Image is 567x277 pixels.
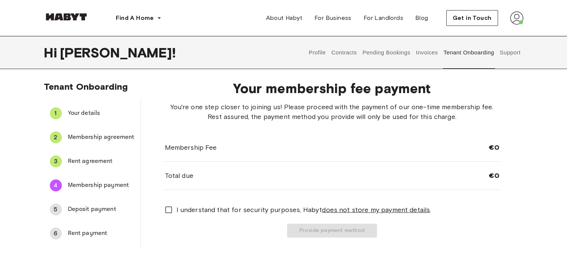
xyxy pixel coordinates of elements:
[322,206,430,214] u: does not store my payment details
[308,11,358,26] a: For Business
[44,13,89,21] img: Habyt
[266,14,302,23] span: About Habyt
[68,109,135,118] span: Your details
[44,224,141,242] div: 6Rent payment
[165,102,500,122] span: You're one step closer to joining us! Please proceed with the payment of our one-time membership ...
[165,143,217,152] span: Membership Fee
[110,11,168,26] button: Find A Home
[362,36,411,69] button: Pending Bookings
[44,152,141,170] div: 3Rent agreement
[68,205,135,214] span: Deposit payment
[50,227,62,239] div: 6
[50,155,62,167] div: 3
[314,14,352,23] span: For Business
[44,128,141,146] div: 2Membership agreement
[446,10,498,26] button: Get in Touch
[510,11,524,25] img: avatar
[177,205,431,215] span: I understand that for security purposes, Habyt .
[44,45,60,60] span: Hi
[44,81,128,92] span: Tenant Onboarding
[364,14,403,23] span: For Landlords
[308,36,327,69] button: Profile
[44,104,141,122] div: 1Your details
[50,131,62,143] div: 2
[489,143,499,152] span: €0
[68,229,135,238] span: Rent payment
[415,14,428,23] span: Blog
[50,203,62,215] div: 5
[44,176,141,194] div: 4Membership payment
[44,200,141,218] div: 5Deposit payment
[68,133,135,142] span: Membership agreement
[415,36,439,69] button: Invoices
[443,36,495,69] button: Tenant Onboarding
[60,45,176,60] span: [PERSON_NAME] !
[165,171,193,181] span: Total due
[260,11,308,26] a: About Habyt
[306,36,523,69] div: user profile tabs
[331,36,358,69] button: Contracts
[409,11,434,26] a: Blog
[50,107,62,119] div: 1
[116,14,154,23] span: Find A Home
[165,80,500,96] span: Your membership fee payment
[453,14,492,23] span: Get in Touch
[50,179,62,191] div: 4
[358,11,409,26] a: For Landlords
[68,181,135,190] span: Membership payment
[68,157,135,166] span: Rent agreement
[489,171,499,180] span: €0
[499,36,522,69] button: Support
